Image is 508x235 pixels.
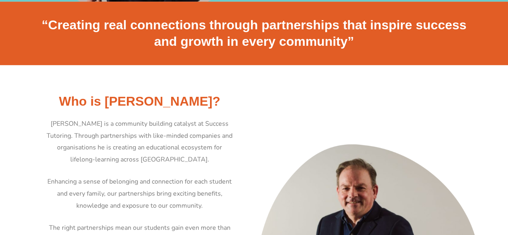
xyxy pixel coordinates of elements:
h2: “Creating real connections through partnerships that inspire success and growth in every community” [29,17,479,50]
iframe: Chat Widget [374,144,508,235]
p: Enhancing a sense of belonging and connection for each student and every family, our partnerships... [45,176,234,212]
p: [PERSON_NAME] is a community building catalyst at Success Tutoring. Through partnerships with lik... [45,118,234,166]
h2: Who is [PERSON_NAME]? [25,93,254,110]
